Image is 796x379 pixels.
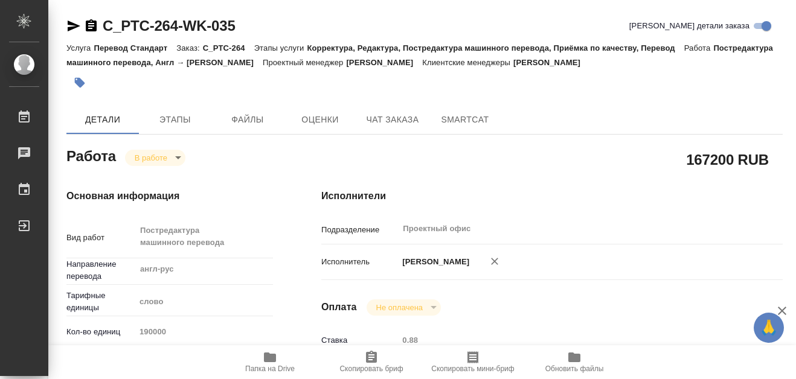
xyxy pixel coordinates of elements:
p: Исполнитель [321,256,398,268]
button: Скопировать мини-бриф [422,345,524,379]
p: Ставка [321,334,398,346]
p: Работа [684,43,714,53]
div: слово [135,291,273,312]
p: C_PTC-264 [203,43,254,53]
h2: 167200 RUB [686,149,769,170]
button: 🙏 [754,313,784,343]
h4: Исполнители [321,189,783,203]
p: Услуга [66,43,94,53]
div: В работе [125,150,185,166]
p: Заказ: [176,43,202,53]
p: Подразделение [321,224,398,236]
button: Обновить файлы [524,345,625,379]
span: Детали [74,112,132,127]
span: SmartCat [436,112,494,127]
p: Этапы услуги [254,43,307,53]
h4: Основная информация [66,189,273,203]
span: Оценки [291,112,349,127]
span: Файлы [219,112,277,127]
p: [PERSON_NAME] [398,256,469,268]
p: Перевод Стандарт [94,43,176,53]
button: Скопировать ссылку для ЯМессенджера [66,19,81,33]
p: [PERSON_NAME] [513,58,589,67]
button: Папка на Drive [219,345,321,379]
div: В работе [367,299,441,316]
p: Корректура, Редактура, Постредактура машинного перевода, Приёмка по качеству, Перевод [307,43,684,53]
span: Этапы [146,112,204,127]
p: [PERSON_NAME] [346,58,422,67]
span: 🙏 [759,315,779,340]
p: Направление перевода [66,258,135,282]
input: Пустое поле [135,323,273,340]
p: Вид работ [66,232,135,244]
span: Скопировать бриф [339,365,403,373]
button: Не оплачена [373,302,426,313]
span: Папка на Drive [245,365,295,373]
p: Клиентские менеджеры [422,58,513,67]
h4: Оплата [321,300,357,314]
p: Проектный менеджер [263,58,346,67]
span: [PERSON_NAME] детали заказа [629,20,749,32]
button: Добавить тэг [66,69,93,96]
span: Чат заказа [364,112,422,127]
input: Пустое поле [398,331,744,349]
button: Скопировать бриф [321,345,422,379]
a: C_PTC-264-WK-035 [103,18,236,34]
span: Скопировать мини-бриф [431,365,514,373]
button: Скопировать ссылку [84,19,98,33]
h2: Работа [66,144,116,166]
button: В работе [131,153,171,163]
span: Обновить файлы [545,365,604,373]
p: Кол-во единиц [66,326,135,338]
p: Тарифные единицы [66,290,135,314]
p: Постредактура машинного перевода, Англ → [PERSON_NAME] [66,43,773,67]
button: Удалить исполнителя [481,248,508,275]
